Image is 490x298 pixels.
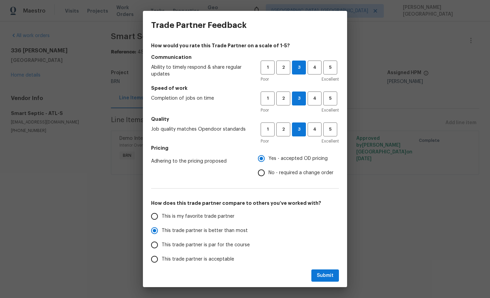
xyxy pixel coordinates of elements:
span: 1 [261,64,274,71]
span: This is my favorite trade partner [162,213,234,220]
div: Pricing [258,151,339,180]
span: 4 [308,95,321,102]
button: 3 [292,92,306,105]
button: 5 [323,122,337,136]
span: 2 [277,126,290,133]
span: Adhering to the pricing proposed [151,158,247,165]
span: 3 [292,95,306,102]
span: Excellent [322,107,339,114]
span: 1 [261,95,274,102]
h4: How would you rate this Trade Partner on a scale of 1-5? [151,42,339,49]
span: This trade partner is par for the course [162,242,250,249]
button: 2 [276,92,290,105]
h5: Pricing [151,145,339,151]
button: 4 [308,122,322,136]
span: 5 [324,64,337,71]
h5: How does this trade partner compare to others you’ve worked with? [151,200,339,206]
span: 1 [261,126,274,133]
h5: Quality [151,116,339,122]
span: 3 [292,64,306,71]
button: 3 [292,122,306,136]
span: 3 [292,126,306,133]
span: Excellent [322,76,339,83]
div: How does this trade partner compare to others you’ve worked with? [151,209,339,281]
span: 4 [308,64,321,71]
span: Job quality matches Opendoor standards [151,126,250,133]
h5: Speed of work [151,85,339,92]
h3: Trade Partner Feedback [151,20,247,30]
span: Ability to timely respond & share regular updates [151,64,250,78]
span: Poor [261,107,269,114]
span: Yes - accepted OD pricing [268,155,328,162]
button: 2 [276,61,290,74]
button: 1 [261,61,275,74]
h5: Communication [151,54,339,61]
span: Submit [317,271,333,280]
button: 2 [276,122,290,136]
span: No - required a change order [268,169,333,177]
button: 3 [292,61,306,74]
span: This trade partner is acceptable [162,256,234,263]
button: 1 [261,92,275,105]
span: Excellent [322,138,339,145]
span: Poor [261,138,269,145]
span: 2 [277,95,290,102]
span: 5 [324,126,337,133]
span: 5 [324,95,337,102]
span: Completion of jobs on time [151,95,250,102]
span: This trade partner is better than most [162,227,248,234]
button: 5 [323,61,337,74]
button: Submit [311,269,339,282]
button: 4 [308,92,322,105]
span: Poor [261,76,269,83]
span: 2 [277,64,290,71]
span: 4 [308,126,321,133]
button: 4 [308,61,322,74]
button: 1 [261,122,275,136]
button: 5 [323,92,337,105]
